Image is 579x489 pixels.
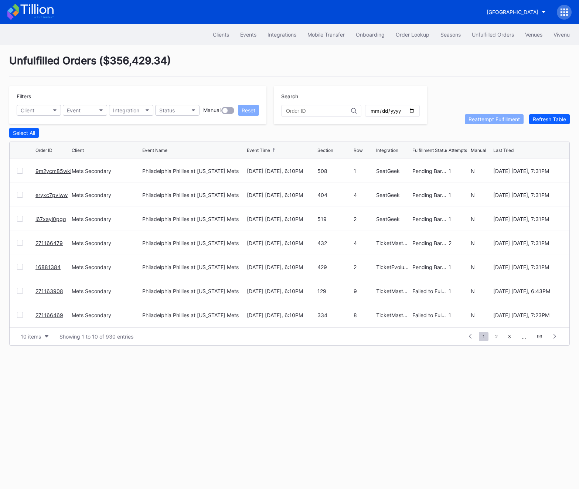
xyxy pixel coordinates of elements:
div: 1 [449,168,469,174]
div: TicketMasterResale [376,312,411,318]
button: [GEOGRAPHIC_DATA] [481,5,551,19]
div: 432 [317,240,352,246]
div: [DATE] [DATE], 6:43PM [493,288,562,294]
div: Order Lookup [396,31,429,38]
div: [DATE] [DATE], 6:10PM [247,264,316,270]
button: Order Lookup [390,28,435,41]
div: [DATE] [DATE], 7:31PM [493,264,562,270]
button: Event [63,105,107,116]
button: Status [155,105,200,116]
div: Pending Barcode Validation [412,240,447,246]
div: Client [72,147,84,153]
div: TicketMasterResale [376,240,411,246]
div: [DATE] [DATE], 6:10PM [247,288,316,294]
div: Unfulfilled Orders [472,31,514,38]
div: Section [317,147,333,153]
div: Philadelphia Phillies at [US_STATE] Mets [142,288,239,294]
button: Integrations [262,28,302,41]
div: Mets Secondary [72,288,140,294]
button: Vivenu [548,28,575,41]
div: Mobile Transfer [307,31,345,38]
div: Last Tried [493,147,514,153]
div: Manual [471,147,486,153]
div: 8 [354,312,374,318]
div: TicketMasterResale [376,288,411,294]
button: Venues [520,28,548,41]
div: Failed to Fulfill [412,312,447,318]
div: Philadelphia Phillies at [US_STATE] Mets [142,312,239,318]
div: Events [240,31,256,38]
button: Reattempt Fulfillment [465,114,524,124]
span: 1 [479,332,488,341]
a: 271163908 [35,288,63,294]
div: Failed to Fulfill [412,288,447,294]
div: 2 [354,264,374,270]
div: Philadelphia Phillies at [US_STATE] Mets [142,216,239,222]
div: [DATE] [DATE], 7:31PM [493,216,562,222]
div: 129 [317,288,352,294]
div: Philadelphia Phillies at [US_STATE] Mets [142,240,239,246]
div: Pending Barcode Validation [412,216,447,222]
div: [DATE] [DATE], 6:10PM [247,216,316,222]
div: N [471,264,491,270]
div: 2 [354,216,374,222]
div: Fulfillment Status [412,147,448,153]
div: Order ID [35,147,52,153]
div: 1 [354,168,374,174]
div: 9 [354,288,374,294]
button: 10 items [17,332,52,342]
div: 10 items [21,333,41,340]
div: 2 [449,240,469,246]
div: Event Time [247,147,270,153]
div: Venues [525,31,542,38]
button: Mobile Transfer [302,28,350,41]
button: Reset [238,105,259,116]
div: Vivenu [554,31,570,38]
div: [DATE] [DATE], 7:31PM [493,240,562,246]
div: Filters [17,93,259,99]
div: 1 [449,312,469,318]
a: 16881384 [35,264,61,270]
div: Client [21,107,34,113]
div: SeatGeek [376,216,411,222]
div: Event [67,107,81,113]
div: 1 [449,288,469,294]
div: [DATE] [DATE], 6:10PM [247,312,316,318]
div: Philadelphia Phillies at [US_STATE] Mets [142,264,239,270]
div: Mets Secondary [72,168,140,174]
div: Mets Secondary [72,312,140,318]
div: Mets Secondary [72,192,140,198]
div: Refresh Table [533,116,566,122]
div: 1 [449,216,469,222]
input: Order ID [286,108,351,114]
div: N [471,312,491,318]
button: Clients [207,28,235,41]
div: Select All [13,130,35,136]
div: [DATE] [DATE], 6:10PM [247,168,316,174]
div: 4 [354,240,374,246]
div: 404 [317,192,352,198]
div: TicketEvolution [376,264,411,270]
div: 519 [317,216,352,222]
div: [DATE] [DATE], 6:10PM [247,240,316,246]
div: 508 [317,168,352,174]
a: 271166479 [35,240,63,246]
button: Events [235,28,262,41]
div: Clients [213,31,229,38]
div: [DATE] [DATE], 7:23PM [493,312,562,318]
div: Integration [113,107,139,113]
div: N [471,216,491,222]
div: Integrations [268,31,296,38]
div: 429 [317,264,352,270]
div: Mets Secondary [72,216,140,222]
button: Onboarding [350,28,390,41]
div: Unfulfilled Orders ( $356,429.34 ) [9,54,570,77]
a: 271166469 [35,312,63,318]
div: Philadelphia Phillies at [US_STATE] Mets [142,192,239,198]
div: N [471,288,491,294]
